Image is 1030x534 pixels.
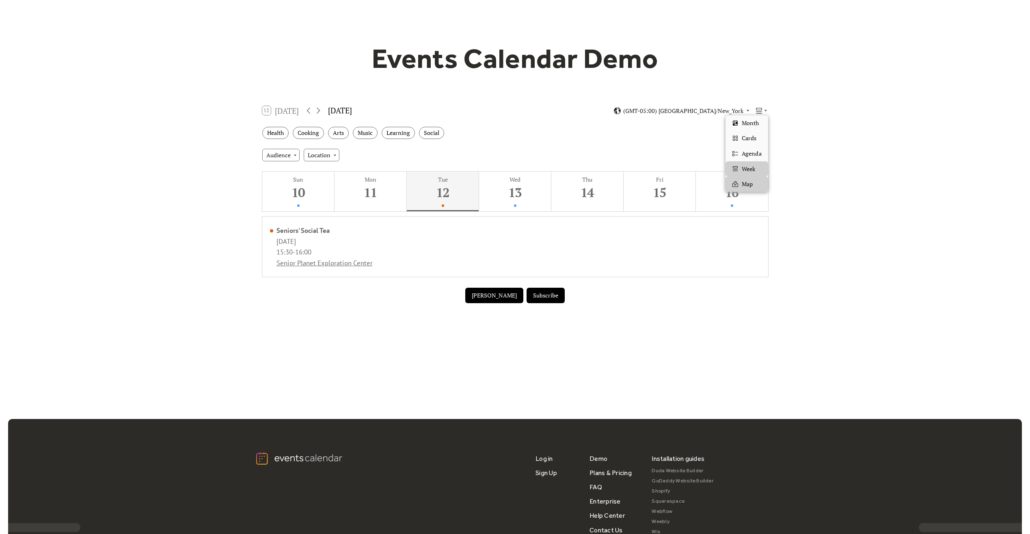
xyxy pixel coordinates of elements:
a: Weebly [652,517,714,527]
span: Cards [742,134,756,143]
span: Map [742,180,753,189]
a: Plans & Pricing [589,466,632,480]
a: Shopify [652,486,714,496]
a: GoDaddy Website Builder [652,476,714,486]
h1: Events Calendar Demo [359,42,671,75]
a: Log in [536,452,553,466]
a: Squarespace [652,496,714,506]
span: Week [742,165,755,174]
a: Sign Up [536,466,557,480]
div: Installation guides [652,452,704,466]
a: Webflow [652,506,714,517]
a: Help Center [589,508,625,523]
span: Month [742,119,759,128]
a: Duda Website Builder [652,466,714,476]
a: Demo [589,452,607,466]
a: Enterprise [589,494,620,508]
span: Agenda [742,149,761,158]
a: FAQ [589,480,602,494]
